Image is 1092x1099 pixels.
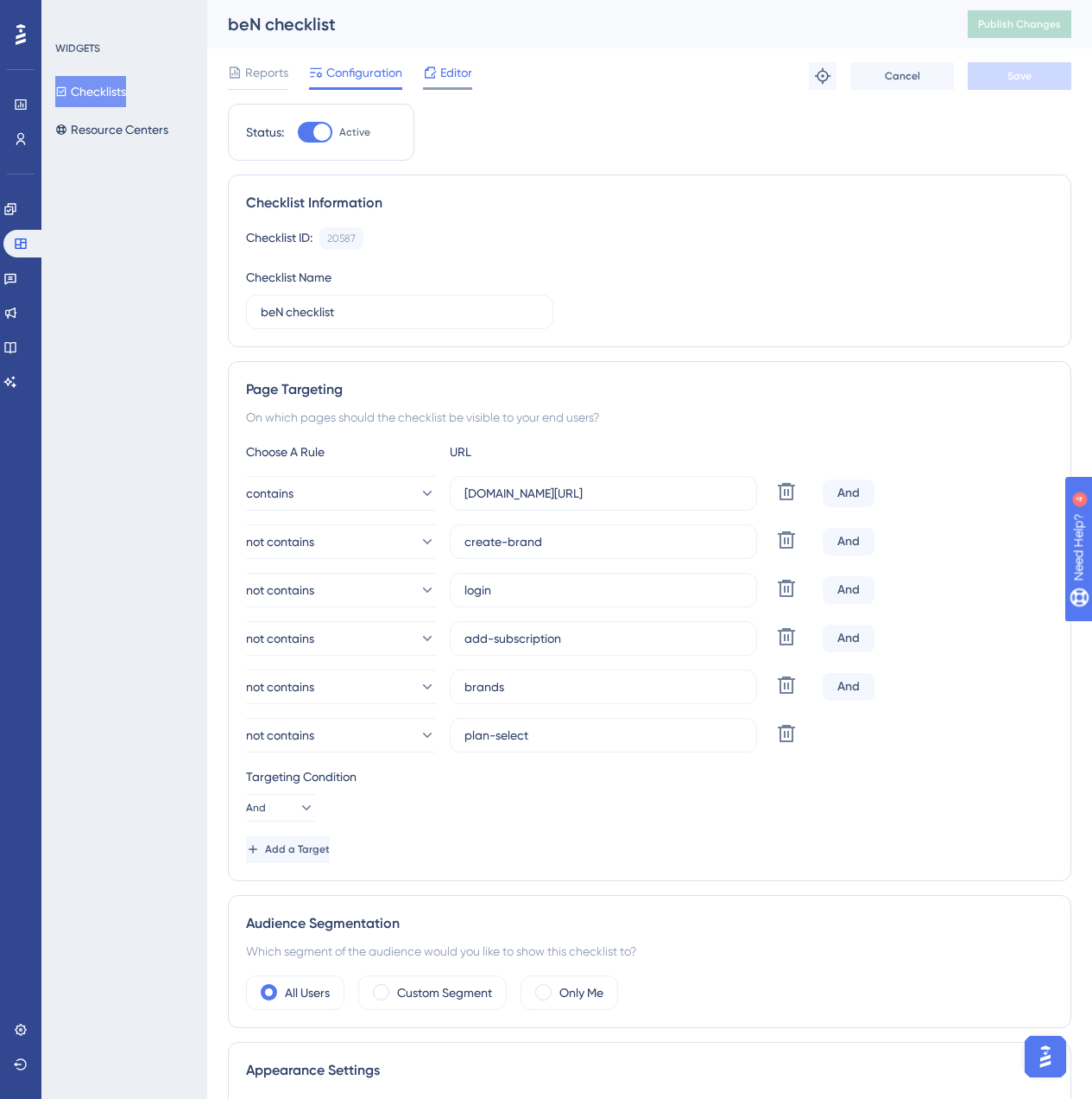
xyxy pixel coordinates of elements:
input: yourwebsite.com/path [464,677,742,696]
div: beN checklist [228,12,925,36]
span: Add a Target [265,842,330,856]
button: not contains [246,573,436,607]
input: Type your Checklist name [261,302,539,321]
div: 4 [120,9,125,22]
div: And [823,673,874,701]
span: Cancel [885,69,920,83]
div: Which segment of the audience would you like to show this checklist to? [246,941,1053,962]
div: Status: [246,122,284,143]
label: Custom Segment [397,982,492,1003]
span: Reports [245,62,288,83]
div: And [823,528,874,556]
button: not contains [246,524,436,559]
button: not contains [246,621,436,656]
input: yourwebsite.com/path [464,484,742,503]
span: Need Help? [41,4,108,25]
button: Resource Centers [55,114,168,145]
div: Page Targeting [246,379,1053,400]
div: URL [450,442,640,462]
button: Publish Changes [968,10,1071,38]
button: not contains [246,718,436,753]
button: contains [246,476,436,511]
input: yourwebsite.com/path [464,726,742,745]
div: And [823,576,874,604]
span: not contains [246,725,314,746]
button: Checklists [55,76,126,107]
span: not contains [246,628,314,649]
div: And [823,480,874,507]
label: Only Me [559,982,603,1003]
span: not contains [246,677,314,697]
div: 20587 [327,232,356,245]
input: yourwebsite.com/path [464,629,742,648]
button: not contains [246,670,436,704]
span: Save [1007,69,1032,83]
button: Save [968,62,1071,90]
div: On which pages should the checklist be visible to your end users? [246,407,1053,428]
label: All Users [285,982,330,1003]
span: not contains [246,580,314,600]
button: Add a Target [246,835,330,863]
div: Appearance Settings [246,1060,1053,1081]
div: Targeting Condition [246,766,1053,787]
span: And [246,801,266,815]
div: Checklist Information [246,193,1053,213]
div: Checklist ID: [246,227,312,250]
button: And [246,794,315,822]
div: Audience Segmentation [246,913,1053,934]
div: And [823,625,874,652]
span: Configuration [326,62,402,83]
span: Editor [440,62,472,83]
button: Cancel [850,62,954,90]
div: Checklist Name [246,267,331,288]
span: Active [339,125,370,139]
div: Choose A Rule [246,442,436,462]
input: yourwebsite.com/path [464,532,742,551]
span: Publish Changes [978,17,1061,31]
span: not contains [246,531,314,552]
div: WIDGETS [55,41,100,55]
input: yourwebsite.com/path [464,581,742,600]
span: contains [246,483,294,504]
iframe: UserGuiding AI Assistant Launcher [1019,1031,1071,1083]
